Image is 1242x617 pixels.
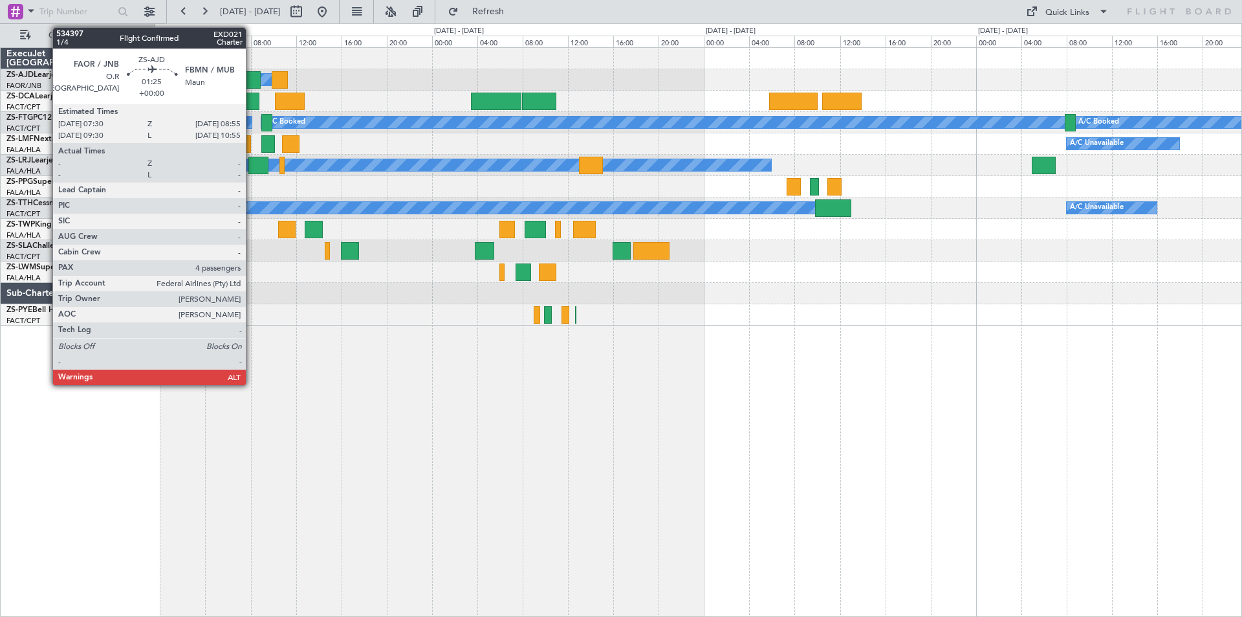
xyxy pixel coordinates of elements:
a: ZS-SLAChallenger 350 [6,242,88,250]
button: Refresh [442,1,519,22]
a: FALA/HLA [6,166,41,176]
a: ZS-AJDLearjet 45XR [6,71,81,79]
div: 20:00 [387,36,432,47]
div: 16:00 [342,36,387,47]
span: ZS-TWP [6,221,35,229]
div: 08:00 [794,36,840,47]
div: 00:00 [704,36,749,47]
div: 00:00 [160,36,205,47]
a: ZS-TWPKing Air 260 [6,221,82,229]
div: 16:00 [886,36,931,47]
div: [DATE] - [DATE] [978,26,1028,37]
span: Only With Activity [34,31,136,40]
div: 08:00 [1067,36,1112,47]
a: FACT/CPT [6,102,40,112]
a: ZS-FTGPC12 [6,114,52,122]
a: ZS-PPGSuper King Air 200 [6,178,104,186]
div: 08:00 [251,36,296,47]
div: 12:00 [296,36,342,47]
div: 16:00 [613,36,659,47]
span: ZS-LMF [6,135,34,143]
button: Quick Links [1019,1,1115,22]
a: FACT/CPT [6,316,40,326]
div: 12:00 [840,36,886,47]
div: 04:00 [205,36,250,47]
a: ZS-DCALearjet 45 [6,93,72,100]
div: [DATE] - [DATE] [706,26,756,37]
input: Trip Number [39,2,114,21]
a: ZS-LRJLearjet 45 [6,157,68,164]
span: ZS-DCA [6,93,35,100]
div: 00:00 [432,36,477,47]
div: A/C Unavailable [1070,198,1124,218]
div: [DATE] - [DATE] [162,26,212,37]
div: 12:00 [1112,36,1157,47]
span: ZS-LWM [6,264,36,271]
a: ZS-TTHCessna Citation M2 [6,199,103,207]
a: FACT/CPT [6,252,40,262]
div: 00:00 [976,36,1021,47]
span: ZS-PYE [6,306,32,314]
div: 20:00 [931,36,976,47]
span: ZS-TTH [6,199,33,207]
a: FALA/HLA [6,273,41,283]
div: 16:00 [1157,36,1203,47]
a: FACT/CPT [6,209,40,219]
div: 04:00 [1021,36,1067,47]
a: FALA/HLA [6,230,41,240]
a: FAOR/JNB [6,81,41,91]
div: Quick Links [1045,6,1089,19]
button: Only With Activity [14,25,140,46]
div: A/C Booked [265,113,305,132]
span: ZS-PPG [6,178,33,186]
a: FALA/HLA [6,188,41,197]
span: Refresh [461,7,516,16]
a: ZS-LWMSuper King Air 200 [6,264,107,271]
div: A/C Unavailable [1070,134,1124,153]
span: ZS-SLA [6,242,32,250]
span: ZS-LRJ [6,157,31,164]
span: [DATE] - [DATE] [220,6,281,17]
span: ZS-AJD [6,71,34,79]
span: ZS-FTG [6,114,33,122]
div: 04:00 [749,36,794,47]
div: 20:00 [659,36,704,47]
a: FACT/CPT [6,124,40,133]
a: FALA/HLA [6,145,41,155]
div: 08:00 [523,36,568,47]
a: ZS-LMFNextant 400XTi [6,135,91,143]
div: 04:00 [477,36,523,47]
div: [DATE] - [DATE] [434,26,484,37]
a: ZS-PYEBell Helicopter 407 [6,306,103,314]
div: 12:00 [568,36,613,47]
div: A/C Booked [1078,113,1119,132]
